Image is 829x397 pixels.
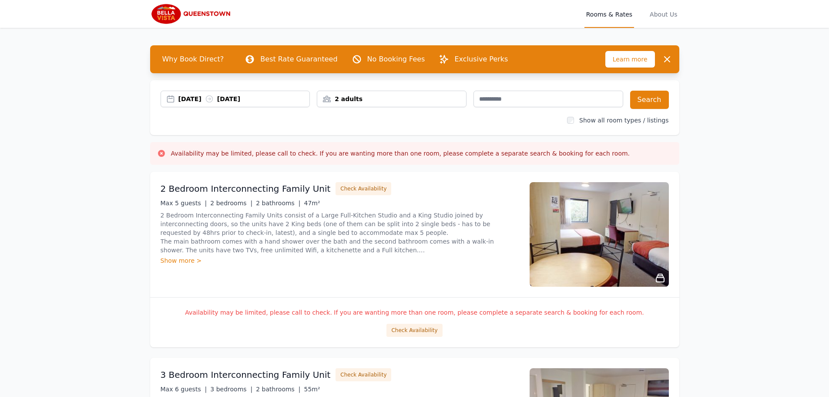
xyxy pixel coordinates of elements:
[367,54,425,64] p: No Booking Fees
[336,368,391,381] button: Check Availability
[317,95,466,103] div: 2 adults
[260,54,337,64] p: Best Rate Guaranteed
[304,386,320,393] span: 55m²
[210,386,252,393] span: 3 bedrooms |
[256,386,300,393] span: 2 bathrooms |
[155,51,231,68] span: Why Book Direct?
[161,386,207,393] span: Max 6 guests |
[161,183,331,195] h3: 2 Bedroom Interconnecting Family Unit
[336,182,391,195] button: Check Availability
[161,308,669,317] p: Availability may be limited, please call to check. If you are wanting more than one room, please ...
[171,149,630,158] h3: Availability may be limited, please call to check. If you are wanting more than one room, please ...
[386,324,442,337] button: Check Availability
[161,369,331,381] h3: 3 Bedroom Interconnecting Family Unit
[150,3,234,24] img: Bella Vista Queenstown
[605,51,655,68] span: Learn more
[454,54,508,64] p: Exclusive Perks
[161,211,519,254] p: 2 Bedroom Interconnecting Family Units consist of a Large Full-Kitchen Studio and a King Studio j...
[630,91,669,109] button: Search
[210,200,252,207] span: 2 bedrooms |
[256,200,300,207] span: 2 bathrooms |
[178,95,310,103] div: [DATE] [DATE]
[161,256,519,265] div: Show more >
[304,200,320,207] span: 47m²
[161,200,207,207] span: Max 5 guests |
[579,117,668,124] label: Show all room types / listings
